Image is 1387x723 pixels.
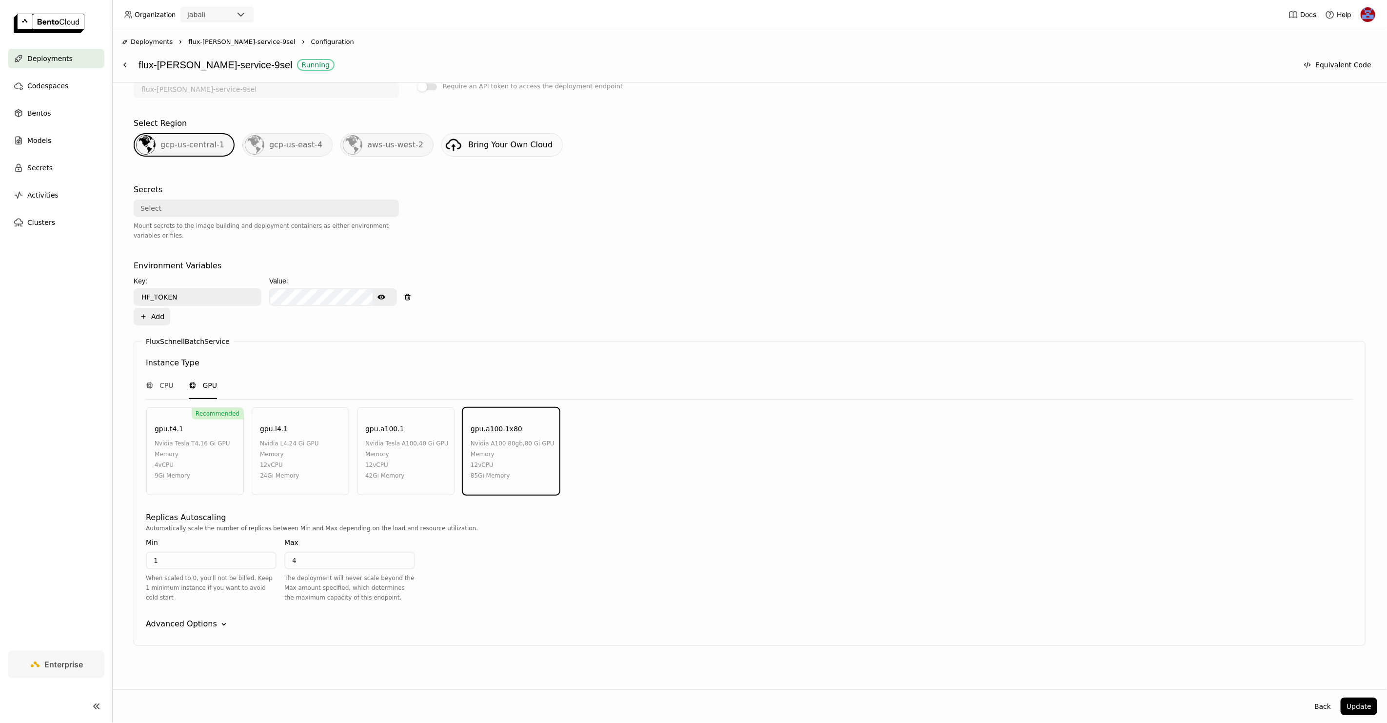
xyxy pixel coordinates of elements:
div: Value: [269,276,397,286]
div: Deployments [122,37,173,47]
div: 9Gi Memory [155,470,238,481]
div: , 80 Gi GPU Memory [471,438,555,460]
div: gcp-us-central-1 [134,133,235,157]
input: name of deployment (autogenerated if blank) [135,81,398,97]
svg: Plus [139,313,147,321]
span: nvidia tesla t4 [155,440,198,447]
div: Select [140,203,161,213]
div: gpu.a100.1nvidia tesla a100,40 Gi GPU Memory12vCPU42Gi Memory [357,407,455,495]
div: , 24 Gi GPU Memory [260,438,344,460]
div: 12 vCPU [260,460,344,470]
svg: Right [299,38,307,46]
div: jabali [187,10,206,20]
span: Deployments [131,37,173,47]
div: , 16 Gi GPU Memory [155,438,238,460]
a: Models [8,131,104,150]
a: Bentos [8,103,104,123]
span: nvidia tesla a100 [365,440,417,447]
div: Select Region [134,118,187,129]
span: Bentos [27,107,51,119]
div: Running [302,61,330,69]
svg: Down [219,620,229,629]
div: Recommendedgpu.t4.1nvidia tesla t4,16 Gi GPU Memory4vCPU9Gi Memory [146,407,244,495]
input: Key [135,289,260,305]
span: Deployments [27,53,73,64]
div: gpu.l4.1nvidia l4,24 Gi GPU Memory12vCPU24Gi Memory [252,407,349,495]
div: Replicas Autoscaling [146,512,226,523]
label: FluxSchnellBatchService [146,338,230,345]
div: When scaled to 0, you'll not be billed. Keep 1 minimum instance if you want to avoid cold start [146,573,277,602]
div: Mount secrets to the image building and deployment containers as either environment variables or ... [134,221,399,241]
div: gpu.t4.1 [155,423,183,434]
div: Help [1325,10,1351,20]
button: Add [134,308,170,325]
div: Advanced Options [146,618,217,630]
div: Recommended [192,408,243,420]
div: 24Gi Memory [260,470,344,481]
div: Min [146,537,158,548]
div: gpu.a100.1x80 [471,423,522,434]
div: 4 vCPU [155,460,238,470]
div: , 40 Gi GPU Memory [365,438,449,460]
div: gcp-us-east-4 [242,133,333,157]
a: Activities [8,185,104,205]
button: Update [1341,698,1377,715]
button: Show password text [373,289,390,305]
div: Automatically scale the number of replicas between Min and Max depending on the load and resource... [146,523,1353,533]
div: 12 vCPU [365,460,449,470]
div: Max [284,537,298,548]
span: Enterprise [45,660,83,669]
span: GPU [202,381,217,390]
div: Instance Type [146,357,199,369]
div: Environment Variables [134,260,221,272]
a: Secrets [8,158,104,178]
div: 12 vCPU [471,460,555,470]
button: Back [1308,698,1337,715]
input: Selected jabali. [207,10,208,20]
nav: Breadcrumbs navigation [122,37,1377,47]
div: gpu.a100.1 [365,423,404,434]
div: Key: [134,276,261,286]
div: Advanced Options [146,618,1353,630]
span: Bring Your Own Cloud [468,140,553,149]
span: Organization [135,10,176,19]
button: Equivalent Code [1298,56,1377,74]
a: Enterprise [8,651,104,678]
span: Docs [1300,10,1316,19]
div: aws-us-west-2 [340,133,434,157]
a: Clusters [8,213,104,232]
a: Deployments [8,49,104,68]
a: Codespaces [8,76,104,96]
span: Codespaces [27,80,68,92]
span: nvidia l4 [260,440,287,447]
div: 85Gi Memory [471,470,555,481]
div: The deployment will never scale beyond the Max amount specified, which determines the maximum cap... [284,573,415,602]
div: Secrets [134,184,162,196]
span: flux-[PERSON_NAME]-service-9sel [188,37,295,47]
div: 42Gi Memory [365,470,449,481]
div: flux-[PERSON_NAME]-service-9sel [139,56,1293,74]
span: Configuration [311,37,354,47]
span: aws-us-west-2 [367,140,423,149]
span: gcp-us-central-1 [160,140,224,149]
span: Secrets [27,162,53,174]
div: gpu.l4.1 [260,423,288,434]
span: Activities [27,189,59,201]
span: nvidia a100 80gb [471,440,523,447]
span: Help [1337,10,1351,19]
div: gpu.a100.1x80nvidia a100 80gb,80 Gi GPU Memory12vCPU85Gi Memory [462,407,560,495]
span: Models [27,135,51,146]
a: Docs [1288,10,1316,20]
span: gcp-us-east-4 [269,140,322,149]
span: Clusters [27,217,55,228]
span: CPU [159,381,173,390]
svg: Show password text [377,293,385,301]
div: Require an API token to access the deployment endpoint [443,80,623,92]
img: logo [14,14,84,33]
svg: Right [177,38,184,46]
a: Bring Your Own Cloud [441,133,563,157]
img: Jhonatan Oliveira [1361,7,1375,22]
